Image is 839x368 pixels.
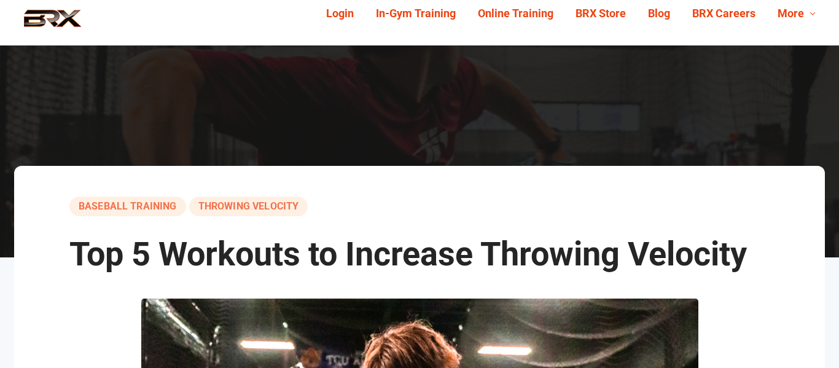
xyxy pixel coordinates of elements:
div: , [69,197,770,216]
a: BRX Store [564,4,637,23]
a: More [767,4,827,23]
a: Online Training [467,4,564,23]
span: Top 5 Workouts to Increase Throwing Velocity [69,235,747,273]
img: BRX Performance [12,9,93,36]
a: Blog [637,4,681,23]
a: BRX Careers [681,4,767,23]
a: Login [315,4,365,23]
div: Navigation Menu [306,4,827,23]
iframe: Chat Widget [778,309,839,368]
a: In-Gym Training [365,4,467,23]
a: Throwing Velocity [189,197,308,216]
a: baseball training [69,197,186,216]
